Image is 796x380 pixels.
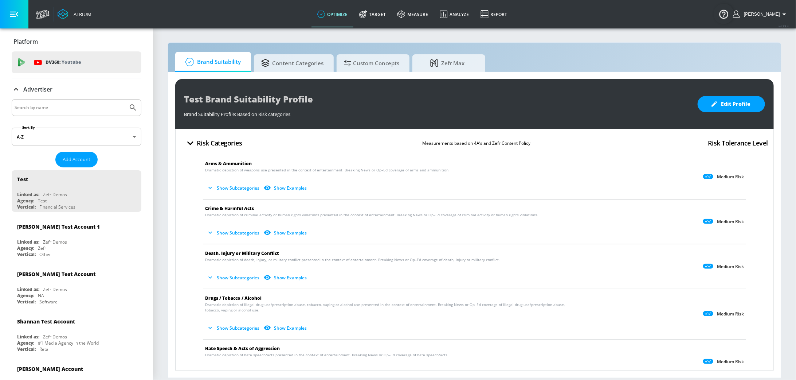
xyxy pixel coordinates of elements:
[71,11,91,18] div: Atrium
[17,176,28,183] div: Test
[205,212,538,218] span: Dramatic depiction of criminal activity or human rights violations presented in the context of en...
[205,160,252,167] span: Arms & Ammunition
[17,191,39,198] div: Linked as:
[12,128,141,146] div: A-Z
[17,340,34,346] div: Agency:
[17,204,36,210] div: Vertical:
[43,191,67,198] div: Zefr Demos
[38,198,47,204] div: Test
[12,265,141,307] div: [PERSON_NAME] Test AccountLinked as:Zefr DemosAgency:NAVertical:Software
[12,170,141,212] div: TestLinked as:Zefr DemosAgency:TestVertical:Financial Services
[717,174,744,180] p: Medium Risk
[422,139,530,147] p: Measurements based on 4A’s and Zefr Content Policy
[39,299,58,305] div: Software
[63,155,90,164] span: Add Account
[205,352,448,358] span: Dramatic depiction of hate speech/acts presented in the context of entertainment. Breaking News o...
[420,54,475,72] span: Zefr Max
[261,54,324,72] span: Content Categories
[708,138,768,148] h4: Risk Tolerance Level
[17,239,39,245] div: Linked as:
[17,365,83,372] div: [PERSON_NAME] Account
[344,54,399,72] span: Custom Concepts
[197,138,242,148] h4: Risk Categories
[38,292,44,299] div: NA
[17,292,34,299] div: Agency:
[12,31,141,52] div: Platform
[39,204,75,210] div: Financial Services
[779,24,789,28] span: v 4.25.4
[12,218,141,259] div: [PERSON_NAME] Test Account 1Linked as:Zefr DemosAgency:ZefrVertical:Other
[205,295,262,301] span: Drugs / Tobacco / Alcohol
[38,340,99,346] div: #1 Media Agency in the World
[183,53,241,71] span: Brand Suitability
[43,239,67,245] div: Zefr Demos
[17,251,36,257] div: Vertical:
[205,257,500,263] span: Dramatic depiction of death, injury, or military conflict presented in the context of entertainme...
[181,135,245,152] button: Risk Categories
[262,182,310,194] button: Show Examples
[21,125,36,130] label: Sort By
[23,85,52,93] p: Advertiser
[17,334,39,340] div: Linked as:
[741,12,780,17] span: login as: stephanie.wolklin@zefr.com
[43,334,67,340] div: Zefr Demos
[17,318,75,325] div: Shannan Test Account
[39,346,51,352] div: Retail
[17,299,36,305] div: Vertical:
[205,272,262,284] button: Show Subcategories
[262,367,310,379] button: Show Examples
[262,272,310,284] button: Show Examples
[13,38,38,46] p: Platform
[58,9,91,20] a: Atrium
[12,313,141,354] div: Shannan Test AccountLinked as:Zefr DemosAgency:#1 Media Agency in the WorldVertical:Retail
[205,250,279,256] span: Death, Injury or Military Conflict
[17,346,36,352] div: Vertical:
[17,271,95,278] div: [PERSON_NAME] Test Account
[62,58,81,66] p: Youtube
[17,223,100,230] div: [PERSON_NAME] Test Account 1
[205,302,574,313] span: Dramatic depiction of illegal drug use/prescription abuse, tobacco, vaping or alcohol use present...
[184,107,690,117] div: Brand Suitability Profile: Based on Risk categories
[46,58,81,66] p: DV360:
[205,227,262,239] button: Show Subcategories
[392,1,434,27] a: measure
[712,100,750,109] span: Edit Profile
[717,359,744,365] p: Medium Risk
[39,251,51,257] div: Other
[205,167,450,173] span: Dramatic depiction of weapons use presented in the context of entertainment. Breaking News or Op–...
[262,322,310,334] button: Show Examples
[262,227,310,239] button: Show Examples
[205,367,262,379] button: Show Subcategories
[205,182,262,194] button: Show Subcategories
[717,264,744,270] p: Medium Risk
[311,1,353,27] a: optimize
[434,1,475,27] a: Analyze
[205,322,262,334] button: Show Subcategories
[714,4,734,24] button: Open Resource Center
[717,311,744,317] p: Medium Risk
[17,245,34,251] div: Agency:
[12,51,141,73] div: DV360: Youtube
[17,198,34,204] div: Agency:
[205,205,254,212] span: Crime & Harmful Acts
[698,96,765,112] button: Edit Profile
[43,286,67,292] div: Zefr Demos
[475,1,513,27] a: Report
[353,1,392,27] a: Target
[717,219,744,225] p: Medium Risk
[15,103,125,112] input: Search by name
[12,79,141,100] div: Advertiser
[17,286,39,292] div: Linked as:
[55,152,98,167] button: Add Account
[205,345,280,352] span: Hate Speech & Acts of Aggression
[38,245,46,251] div: Zefr
[733,10,789,19] button: [PERSON_NAME]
